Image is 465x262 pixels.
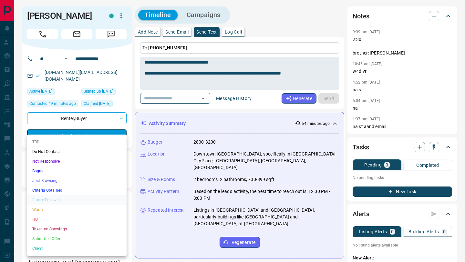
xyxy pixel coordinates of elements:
[27,147,127,156] li: Do Not Contact
[27,244,127,253] li: Client
[27,156,127,166] li: Not Responsive
[27,224,127,234] li: Taken on Showings
[27,176,127,186] li: Just Browsing
[27,137,127,147] li: TBD
[27,215,127,224] li: HOT
[27,166,127,176] li: Bogus
[27,186,127,195] li: Criteria Obtained
[27,234,127,244] li: Submitted Offer
[27,205,127,215] li: Warm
